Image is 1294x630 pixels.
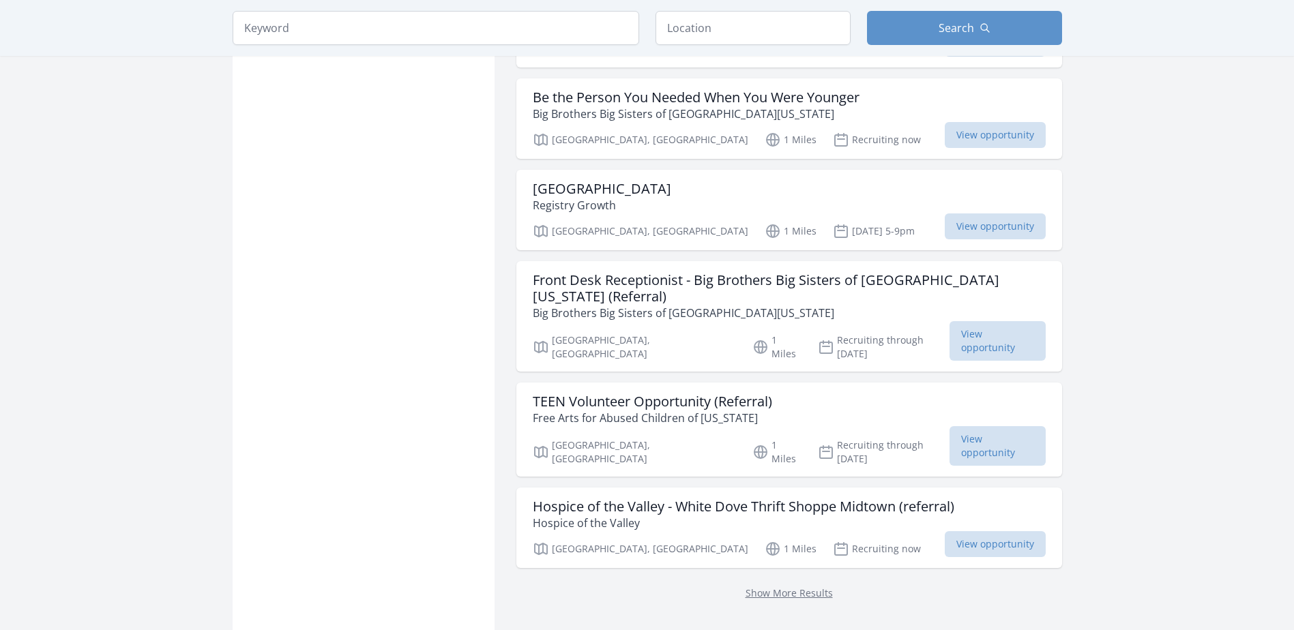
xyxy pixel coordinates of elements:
span: View opportunity [945,531,1046,557]
a: Hospice of the Valley - White Dove Thrift Shoppe Midtown (referral) Hospice of the Valley [GEOGRA... [516,487,1062,568]
a: [GEOGRAPHIC_DATA] Registry Growth [GEOGRAPHIC_DATA], [GEOGRAPHIC_DATA] 1 Miles [DATE] 5-9pm View ... [516,170,1062,250]
a: Show More Results [746,586,833,599]
p: 1 Miles [752,333,802,361]
button: Search [867,11,1062,45]
p: Hospice of the Valley [533,515,954,531]
p: [GEOGRAPHIC_DATA], [GEOGRAPHIC_DATA] [533,223,748,239]
span: View opportunity [945,213,1046,239]
p: Recruiting through [DATE] [818,438,950,466]
p: 1 Miles [765,132,817,148]
p: Recruiting now [833,132,921,148]
p: 1 Miles [765,223,817,239]
h3: [GEOGRAPHIC_DATA] [533,181,671,197]
p: [GEOGRAPHIC_DATA], [GEOGRAPHIC_DATA] [533,333,737,361]
a: Front Desk Receptionist - Big Brothers Big Sisters of [GEOGRAPHIC_DATA][US_STATE] (Referral) Big ... [516,261,1062,372]
h3: Front Desk Receptionist - Big Brothers Big Sisters of [GEOGRAPHIC_DATA][US_STATE] (Referral) [533,272,1046,305]
p: Free Arts for Abused Children of [US_STATE] [533,410,772,426]
span: View opportunity [945,122,1046,148]
p: [GEOGRAPHIC_DATA], [GEOGRAPHIC_DATA] [533,132,748,148]
span: Search [939,20,974,36]
p: [DATE] 5-9pm [833,223,915,239]
h3: Be the Person You Needed When You Were Younger [533,89,859,106]
input: Keyword [233,11,639,45]
p: Recruiting through [DATE] [818,333,950,361]
span: View opportunity [950,321,1046,361]
p: [GEOGRAPHIC_DATA], [GEOGRAPHIC_DATA] [533,541,748,557]
h3: Hospice of the Valley - White Dove Thrift Shoppe Midtown (referral) [533,498,954,515]
p: Recruiting now [833,541,921,557]
a: TEEN Volunteer Opportunity (Referral) Free Arts for Abused Children of [US_STATE] [GEOGRAPHIC_DAT... [516,382,1062,477]
p: 1 Miles [752,438,802,466]
a: Be the Person You Needed When You Were Younger Big Brothers Big Sisters of [GEOGRAPHIC_DATA][US_S... [516,78,1062,159]
p: [GEOGRAPHIC_DATA], [GEOGRAPHIC_DATA] [533,438,737,466]
span: View opportunity [950,426,1046,466]
h3: TEEN Volunteer Opportunity (Referral) [533,393,772,410]
p: Big Brothers Big Sisters of [GEOGRAPHIC_DATA][US_STATE] [533,305,1046,321]
input: Location [656,11,851,45]
p: Registry Growth [533,197,671,213]
p: Big Brothers Big Sisters of [GEOGRAPHIC_DATA][US_STATE] [533,106,859,122]
p: 1 Miles [765,541,817,557]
